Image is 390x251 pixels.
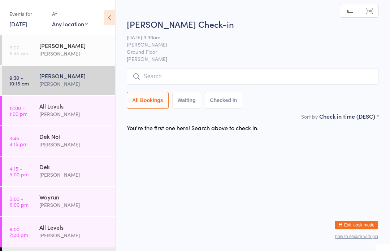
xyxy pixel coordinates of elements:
[127,68,379,85] input: Search
[335,221,378,229] button: Exit kiosk mode
[39,132,109,140] div: Dek Noi
[52,20,88,28] div: Any location
[2,157,115,186] a: 4:15 -5:00 pmDek[PERSON_NAME]
[127,92,169,109] button: All Bookings
[39,80,109,88] div: [PERSON_NAME]
[127,34,368,41] span: [DATE] 9:30am
[335,234,378,239] button: how to secure with pin
[9,20,27,28] a: [DATE]
[127,48,368,55] span: Ground Floor
[39,223,109,231] div: All Levels
[39,193,109,201] div: Wayrun
[39,163,109,171] div: Dek
[127,124,259,132] div: You're the first one here! Search above to check in.
[39,201,109,209] div: [PERSON_NAME]
[9,166,29,177] time: 4:15 - 5:00 pm
[39,49,109,58] div: [PERSON_NAME]
[39,171,109,179] div: [PERSON_NAME]
[9,105,27,116] time: 12:00 - 1:00 pm
[205,92,243,109] button: Checked in
[39,231,109,239] div: [PERSON_NAME]
[39,102,109,110] div: All Levels
[9,75,29,86] time: 9:30 - 10:15 am
[301,113,318,120] label: Sort by
[39,72,109,80] div: [PERSON_NAME]
[9,135,27,147] time: 3:45 - 4:15 pm
[172,92,201,109] button: Waiting
[52,8,88,20] div: At
[2,217,115,247] a: 6:00 -7:00 pmAll Levels[PERSON_NAME]
[39,41,109,49] div: [PERSON_NAME]
[2,96,115,125] a: 12:00 -1:00 pmAll Levels[PERSON_NAME]
[2,126,115,156] a: 3:45 -4:15 pmDek Noi[PERSON_NAME]
[127,55,379,62] span: [PERSON_NAME]
[127,18,379,30] h2: [PERSON_NAME] Check-in
[9,8,45,20] div: Events for
[39,140,109,149] div: [PERSON_NAME]
[127,41,368,48] span: [PERSON_NAME]
[2,66,115,95] a: 9:30 -10:15 am[PERSON_NAME][PERSON_NAME]
[9,226,28,238] time: 6:00 - 7:00 pm
[39,110,109,118] div: [PERSON_NAME]
[2,187,115,216] a: 5:00 -6:00 pmWayrun[PERSON_NAME]
[9,44,28,56] time: 6:00 - 6:45 am
[2,35,115,65] a: 6:00 -6:45 am[PERSON_NAME][PERSON_NAME]
[9,196,29,207] time: 5:00 - 6:00 pm
[319,112,379,120] div: Check in time (DESC)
